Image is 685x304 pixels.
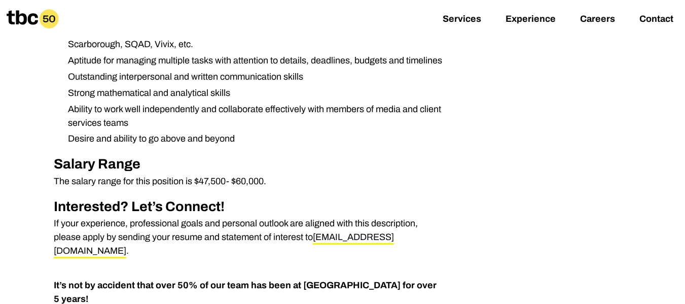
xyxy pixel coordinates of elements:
[60,103,443,130] li: Ability to work well independently and collaborate effectively with members of media and client s...
[54,217,443,258] p: If your experience, professional goals and personal outlook are aligned with this description, pl...
[54,154,443,175] h2: Salary Range
[60,70,443,84] li: Outstanding interpersonal and written communication skills
[443,14,481,26] a: Services
[54,196,443,217] h2: Interested? Let’s Connect!
[60,132,443,146] li: Desire and ability to go above and beyond
[580,14,615,26] a: Careers
[639,14,673,26] a: Contact
[54,232,394,258] a: [EMAIL_ADDRESS][DOMAIN_NAME]
[60,86,443,100] li: Strong mathematical and analytical skills
[54,175,443,188] p: The salary range for this position is $47,500- $60,000.
[54,280,437,304] strong: It’s not by accident that over 50% of our team has been at [GEOGRAPHIC_DATA] for over 5 years!
[506,14,556,26] a: Experience
[60,24,443,51] li: Familiarity with syndicated media research tools such as Resonate, [MEDICAL_DATA], Scarborough, S...
[60,54,443,67] li: Aptitude for managing multiple tasks with attention to details, deadlines, budgets and timelines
